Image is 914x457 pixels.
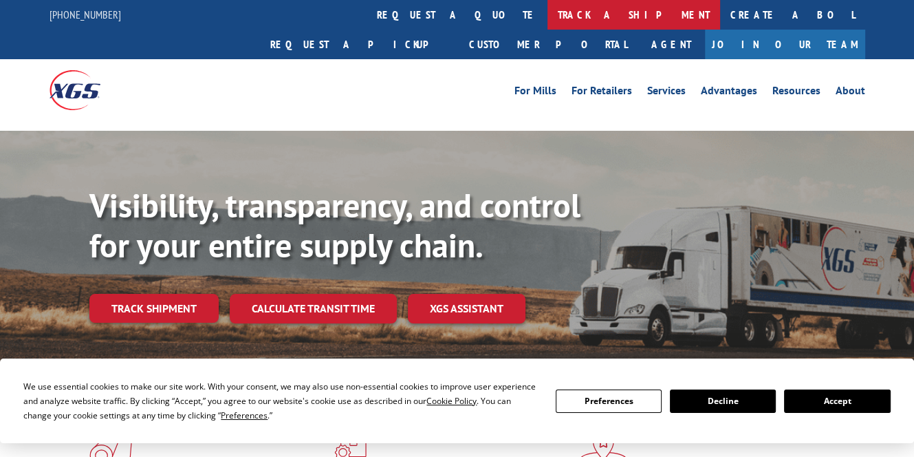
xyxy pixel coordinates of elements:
button: Preferences [556,390,662,413]
a: Join Our Team [705,30,865,59]
b: Visibility, transparency, and control for your entire supply chain. [89,184,580,266]
a: For Retailers [572,85,632,100]
a: XGS ASSISTANT [408,294,525,323]
a: Services [647,85,686,100]
a: Resources [772,85,820,100]
a: Customer Portal [459,30,638,59]
a: [PHONE_NUMBER] [50,8,121,21]
a: For Mills [514,85,556,100]
span: Preferences [221,410,268,421]
a: About [836,85,865,100]
a: Agent [638,30,705,59]
a: Calculate transit time [230,294,397,323]
a: Advantages [701,85,757,100]
div: We use essential cookies to make our site work. With your consent, we may also use non-essential ... [23,379,538,423]
a: Track shipment [89,294,219,323]
button: Accept [784,390,890,413]
a: Request a pickup [260,30,459,59]
button: Decline [670,390,776,413]
span: Cookie Policy [426,395,477,407]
